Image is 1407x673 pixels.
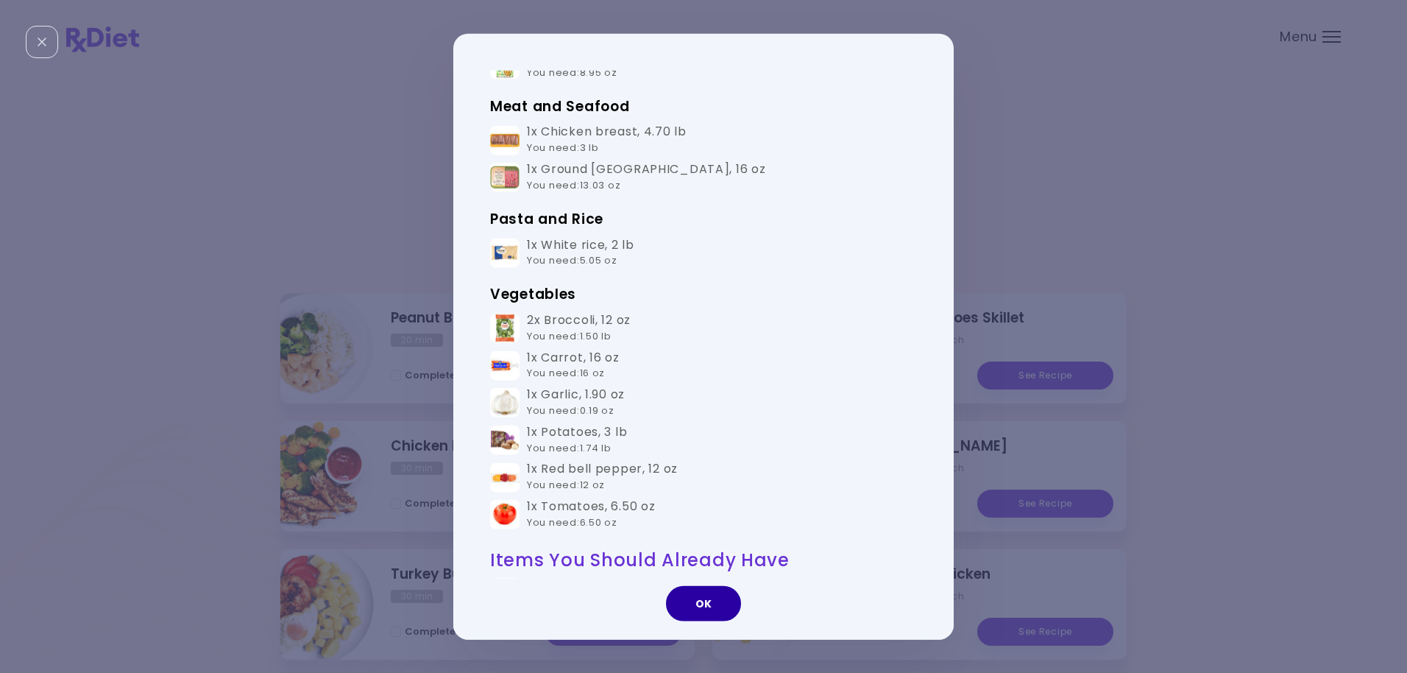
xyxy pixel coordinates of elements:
[527,178,620,192] span: You need : 13.03 oz
[490,94,917,118] h3: Meat and Seafood
[527,328,612,342] span: You need : 1.50 lb
[527,313,631,345] div: 2x Broccoli , 12 oz
[527,478,605,492] span: You need : 12 oz
[490,548,917,571] h2: Items You Should Already Have
[490,283,917,306] h3: Vegetables
[527,253,617,267] span: You need : 5.05 oz
[527,424,627,456] div: 1x Potatoes , 3 lb
[527,124,687,156] div: 1x Chicken breast , 4.70 lb
[527,499,655,531] div: 1x Tomatoes , 6.50 oz
[490,207,917,230] h3: Pasta and Rice
[527,462,678,493] div: 1x Red bell pepper , 12 oz
[666,585,741,621] button: OK
[527,237,634,269] div: 1x White rice , 2 lb
[26,26,58,58] div: Close
[527,387,625,419] div: 1x Garlic , 1.90 oz
[527,350,620,381] div: 1x Carrot , 16 oz
[527,440,612,454] span: You need : 1.74 lb
[527,404,614,417] span: You need : 0.19 oz
[527,141,598,155] span: You need : 3 lb
[527,515,617,529] span: You need : 6.50 oz
[527,366,605,380] span: You need : 16 oz
[527,162,766,194] div: 1x Ground [GEOGRAPHIC_DATA] , 16 oz
[527,66,617,80] span: You need : 8.95 oz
